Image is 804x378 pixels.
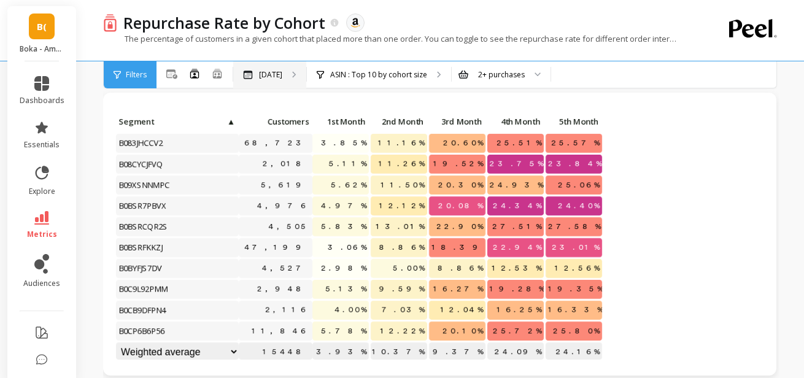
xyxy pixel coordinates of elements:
a: 4,527 [260,259,312,277]
p: [DATE] [259,70,282,80]
span: 23.84% [546,155,604,173]
span: 3.85% [319,134,369,152]
div: Toggle SortBy [487,113,545,132]
p: 24.09% [487,342,544,361]
span: 7.03% [379,301,427,319]
span: 23.75% [487,155,546,173]
span: 19.35% [546,280,605,298]
span: 8.86% [377,238,427,256]
span: essentials [24,140,60,150]
span: 20.08% [436,196,485,215]
span: B083JHCCV2 [116,134,166,152]
span: 5.62% [328,175,369,194]
a: 47,199 [242,238,312,256]
span: B0BSRCQR2S [116,217,171,236]
a: 5,619 [258,175,312,194]
span: 3.06% [325,238,369,256]
div: Toggle SortBy [115,113,174,132]
span: 20.10% [440,322,485,340]
p: 19.37% [429,342,485,361]
span: 16.25% [494,301,544,319]
div: 2+ purchases [478,69,525,80]
span: Customers [241,117,309,126]
span: audiences [23,279,60,288]
span: B( [37,20,47,34]
span: 11.26% [376,155,427,173]
p: The percentage of customers in a given cohort that placed more than one order. You can toggle to ... [103,33,679,44]
div: Toggle SortBy [370,113,428,132]
a: 4,976 [255,196,312,215]
span: 18.39% [429,238,493,256]
span: 13.01% [373,217,427,236]
div: Toggle SortBy [238,113,296,132]
span: 25.06% [555,175,602,194]
span: 20.60% [441,134,485,152]
a: 2,116 [263,301,312,319]
p: 3rd Month [429,113,485,130]
span: B0BSR7PBVX [116,196,170,215]
span: 25.72% [490,322,544,340]
span: 27.58% [546,217,603,236]
span: 5.00% [390,259,427,277]
span: 12.56% [552,259,602,277]
a: 2,948 [255,280,312,298]
div: Toggle SortBy [312,113,370,132]
span: 4.97% [319,196,369,215]
a: 68,723 [242,134,312,152]
span: 25.57% [549,134,602,152]
span: explore [29,187,55,196]
span: 5.83% [319,217,369,236]
span: 1st Month [315,117,365,126]
span: 5.13% [323,280,369,298]
span: 16.27% [431,280,485,298]
p: 3.93% [312,342,369,361]
span: 12.22% [377,322,427,340]
span: B0CB9DFPN4 [116,301,169,319]
span: 25.80% [551,322,602,340]
span: 12.04% [438,301,485,319]
p: 2nd Month [371,113,427,130]
div: Toggle SortBy [428,113,487,132]
span: 12.53% [489,259,544,277]
span: 5.11% [327,155,369,173]
p: ASIN : Top 10 by cohort size [330,70,427,80]
span: 22.94% [490,238,544,256]
p: 15448 [239,342,312,361]
span: 24.93% [487,175,546,194]
span: 4th Month [490,117,540,126]
div: Toggle SortBy [545,113,603,132]
p: 5th Month [546,113,602,130]
p: Segment [116,113,239,130]
span: 9.59% [377,280,427,298]
span: 4.00% [332,301,369,319]
p: 1st Month [312,113,369,130]
span: 24.40% [555,196,602,215]
img: header icon [103,13,117,31]
span: B0CP6B6P56 [116,322,168,340]
span: 19.28% [487,280,547,298]
span: 20.30% [436,175,485,194]
span: 27.51% [490,217,544,236]
span: 3rd Month [431,117,482,126]
span: 5th Month [548,117,598,126]
img: api.amazon.svg [350,17,361,28]
span: dashboards [20,96,64,106]
p: Repurchase Rate by Cohort [123,12,325,33]
span: 25.51% [494,134,544,152]
span: Segment [118,117,226,126]
span: Filters [126,70,147,80]
span: B0C9L92PMM [116,280,171,298]
p: 4th Month [487,113,544,130]
span: B08CYCJFVQ [116,155,166,173]
span: metrics [27,229,57,239]
p: Customers [239,113,312,130]
span: 11.50% [378,175,427,194]
span: 11.16% [376,134,427,152]
span: B0BYFJS7DV [116,259,166,277]
span: 8.86% [435,259,485,277]
a: 11,846 [249,322,312,340]
span: ▲ [226,117,235,126]
span: B09XSNNMPC [116,175,173,194]
span: 22.90% [434,217,485,236]
p: Boka - Amazon (Essor) [20,44,64,54]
